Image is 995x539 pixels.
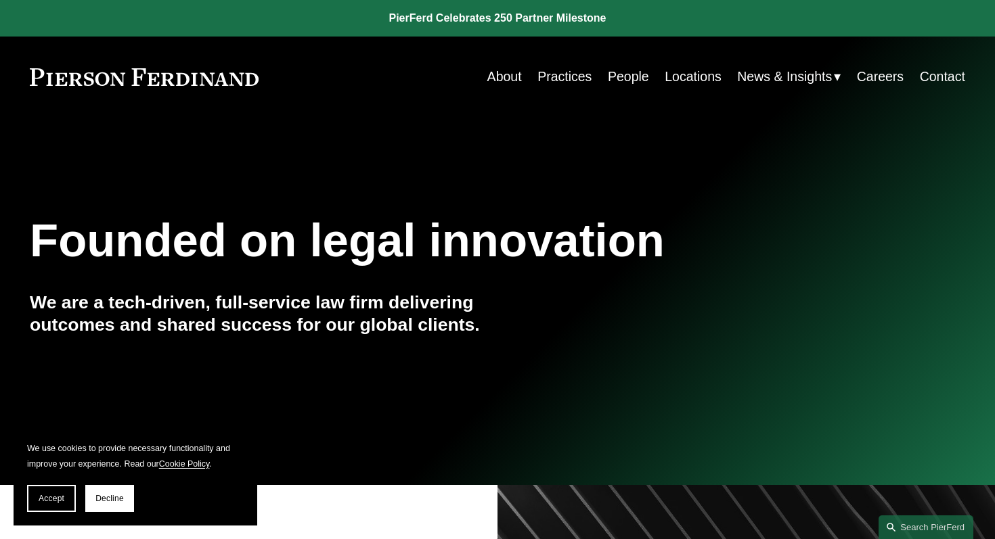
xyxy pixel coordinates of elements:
[487,64,522,90] a: About
[737,65,832,89] span: News & Insights
[27,485,76,512] button: Accept
[857,64,904,90] a: Careers
[14,427,257,525] section: Cookie banner
[95,494,124,503] span: Decline
[85,485,134,512] button: Decline
[608,64,649,90] a: People
[30,214,810,268] h1: Founded on legal innovation
[159,459,210,469] a: Cookie Policy
[920,64,965,90] a: Contact
[665,64,722,90] a: Locations
[30,291,497,337] h4: We are a tech-driven, full-service law firm delivering outcomes and shared success for our global...
[537,64,592,90] a: Practices
[39,494,64,503] span: Accept
[737,64,841,90] a: folder dropdown
[879,515,973,539] a: Search this site
[27,441,244,471] p: We use cookies to provide necessary functionality and improve your experience. Read our .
